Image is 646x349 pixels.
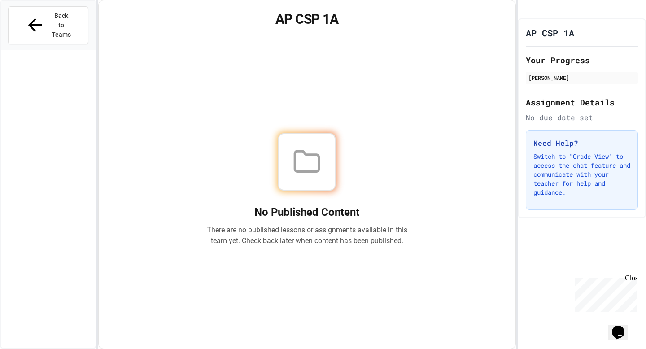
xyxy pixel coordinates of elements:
[526,54,638,66] h2: Your Progress
[608,313,637,340] iframe: chat widget
[51,11,72,39] span: Back to Teams
[572,274,637,312] iframe: chat widget
[109,11,505,27] h1: AP CSP 1A
[533,152,630,197] p: Switch to "Grade View" to access the chat feature and communicate with your teacher for help and ...
[8,6,88,44] button: Back to Teams
[526,26,574,39] h1: AP CSP 1A
[206,205,407,219] h2: No Published Content
[528,74,635,82] div: [PERSON_NAME]
[533,138,630,148] h3: Need Help?
[206,225,407,246] p: There are no published lessons or assignments available in this team yet. Check back later when c...
[526,112,638,123] div: No due date set
[4,4,62,57] div: Chat with us now!Close
[526,96,638,109] h2: Assignment Details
